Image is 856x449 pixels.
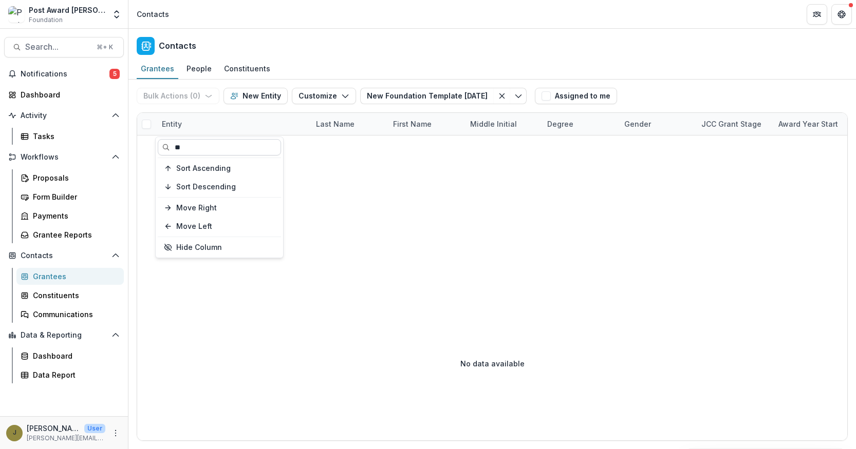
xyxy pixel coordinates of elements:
button: Customize [292,88,356,104]
div: Entity [156,113,310,135]
div: Data Report [33,369,116,380]
nav: breadcrumb [133,7,173,22]
span: Notifications [21,70,109,79]
div: Post Award [PERSON_NAME] Childs Memorial Fund [29,5,105,15]
h2: Contacts [159,41,196,51]
div: Degree [541,113,618,135]
span: Sort Ascending [176,164,231,173]
a: People [182,59,216,79]
button: Notifications5 [4,66,124,82]
div: Middle Initial [464,119,523,129]
a: Form Builder [16,188,124,205]
img: Post Award Jane Coffin Childs Memorial Fund [8,6,25,23]
div: Form Builder [33,191,116,202]
div: Grantee Reports [33,229,116,240]
div: Communications [33,309,116,320]
div: Last Name [310,119,361,129]
a: Tasks [16,128,124,145]
button: Get Help [831,4,852,25]
button: Search... [4,37,124,57]
span: Workflows [21,153,107,162]
button: Open Activity [4,107,124,124]
button: Assigned to me [535,88,617,104]
button: Clear filter [494,88,510,104]
p: User [84,424,105,433]
div: Entity [156,119,188,129]
div: Payments [33,210,116,221]
div: Award Year Start [772,113,849,135]
button: Toggle menu [510,88,527,104]
a: Payments [16,207,124,224]
div: Constituents [33,290,116,301]
button: Partners [807,4,827,25]
div: Constituents [220,61,274,76]
div: First Name [387,119,438,129]
span: Foundation [29,15,63,25]
div: Dashboard [33,350,116,361]
a: Constituents [220,59,274,79]
span: Data & Reporting [21,331,107,340]
span: 5 [109,69,120,79]
p: [PERSON_NAME][EMAIL_ADDRESS][PERSON_NAME][DOMAIN_NAME] [27,434,105,443]
button: Sort Ascending [158,160,281,177]
div: Middle Initial [464,113,541,135]
button: Open entity switcher [109,4,124,25]
div: JCC Grant Stage [695,113,772,135]
div: Last Name [310,113,387,135]
a: Grantee Reports [16,226,124,243]
div: Grantees [137,61,178,76]
div: Gender [618,113,695,135]
span: Search... [25,42,90,52]
a: Grantees [16,268,124,285]
a: Constituents [16,287,124,304]
div: First Name [387,113,464,135]
div: JCC Grant Stage [695,119,768,129]
button: Hide Column [158,239,281,256]
button: Open Workflows [4,149,124,165]
button: Bulk Actions (0) [137,88,219,104]
p: No data available [460,358,525,369]
div: Tasks [33,131,116,142]
div: Proposals [33,172,116,183]
a: Grantees [137,59,178,79]
div: Dashboard [21,89,116,100]
div: Jamie [13,430,16,436]
span: Contacts [21,251,107,260]
a: Proposals [16,169,124,186]
a: Dashboard [4,86,124,103]
div: People [182,61,216,76]
button: Move Right [158,200,281,216]
div: Gender [618,119,657,129]
span: Sort Descending [176,183,236,191]
span: Activity [21,111,107,120]
div: ⌘ + K [95,42,115,53]
div: Grantees [33,271,116,282]
div: Degree [541,119,580,129]
button: New Entity [224,88,288,104]
a: Data Report [16,366,124,383]
button: Move Left [158,218,281,235]
p: [PERSON_NAME] [27,423,80,434]
button: More [109,427,122,439]
a: Dashboard [16,347,124,364]
div: Award Year Start [772,119,844,129]
div: Contacts [137,9,169,19]
button: Open Data & Reporting [4,327,124,343]
button: Open Contacts [4,247,124,264]
button: New Foundation Template [DATE] [360,88,494,104]
button: Sort Descending [158,179,281,195]
a: Communications [16,306,124,323]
